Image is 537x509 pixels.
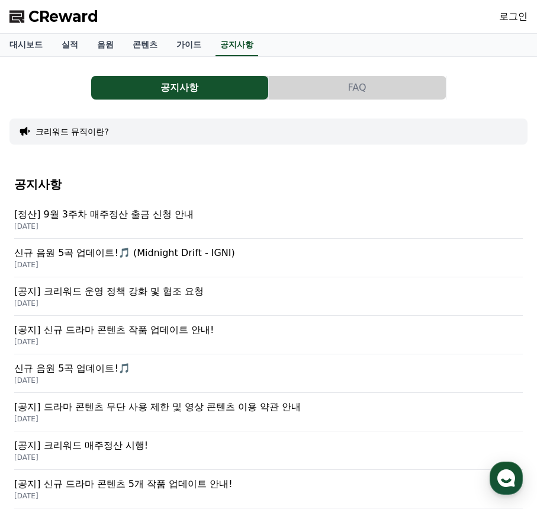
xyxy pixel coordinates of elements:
[78,376,153,405] a: 대화
[14,299,523,308] p: [DATE]
[14,260,523,270] p: [DATE]
[91,76,268,100] button: 공지사항
[14,178,523,191] h4: 공지사항
[14,239,523,277] a: 신규 음원 5곡 업데이트!🎵 (Midnight Drift - IGNI) [DATE]
[14,361,523,376] p: 신규 음원 5곡 업데이트!🎵
[14,337,523,347] p: [DATE]
[14,354,523,393] a: 신규 음원 5곡 업데이트!🎵 [DATE]
[167,34,211,56] a: 가이드
[14,246,523,260] p: 신규 음원 5곡 업데이트!🎵 (Midnight Drift - IGNI)
[153,376,227,405] a: 설정
[183,393,197,403] span: 설정
[14,453,523,462] p: [DATE]
[37,393,44,403] span: 홈
[4,376,78,405] a: 홈
[14,323,523,337] p: [공지] 신규 드라마 콘텐츠 작품 업데이트 안내!
[108,394,123,404] span: 대화
[499,9,528,24] a: 로그인
[52,34,88,56] a: 실적
[28,7,98,26] span: CReward
[88,34,123,56] a: 음원
[9,7,98,26] a: CReward
[14,222,523,231] p: [DATE]
[269,76,446,100] button: FAQ
[14,438,523,453] p: [공지] 크리워드 매주정산 시행!
[14,207,523,222] p: [정산] 9월 3주차 매주정산 출금 신청 안내
[14,376,523,385] p: [DATE]
[14,277,523,316] a: [공지] 크리워드 운영 정책 강화 및 협조 요청 [DATE]
[14,491,523,501] p: [DATE]
[14,400,523,414] p: [공지] 드라마 콘텐츠 무단 사용 제한 및 영상 콘텐츠 이용 약관 안내
[123,34,167,56] a: 콘텐츠
[14,470,523,508] a: [공지] 신규 드라마 콘텐츠 5개 작품 업데이트 안내! [DATE]
[14,284,523,299] p: [공지] 크리워드 운영 정책 강화 및 협조 요청
[36,126,109,137] button: 크리워드 뮤직이란?
[216,34,258,56] a: 공지사항
[269,76,446,100] a: FAQ
[14,477,523,491] p: [공지] 신규 드라마 콘텐츠 5개 작품 업데이트 안내!
[14,414,523,424] p: [DATE]
[14,431,523,470] a: [공지] 크리워드 매주정산 시행! [DATE]
[14,393,523,431] a: [공지] 드라마 콘텐츠 무단 사용 제한 및 영상 콘텐츠 이용 약관 안내 [DATE]
[14,316,523,354] a: [공지] 신규 드라마 콘텐츠 작품 업데이트 안내! [DATE]
[14,200,523,239] a: [정산] 9월 3주차 매주정산 출금 신청 안내 [DATE]
[91,76,269,100] a: 공지사항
